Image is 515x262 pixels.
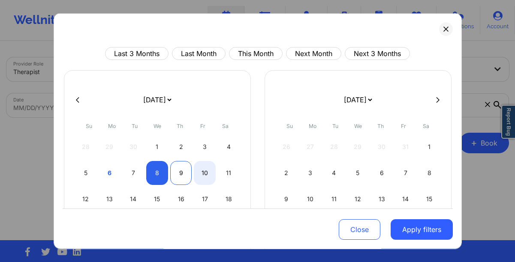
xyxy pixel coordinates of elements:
div: Tue Nov 04 2025 [323,161,345,185]
div: Fri Oct 10 2025 [194,161,216,185]
div: Mon Oct 13 2025 [99,187,120,211]
div: Sat Oct 18 2025 [218,187,240,211]
div: Mon Oct 06 2025 [99,161,120,185]
div: Mon Nov 03 2025 [299,161,321,185]
button: This Month [229,47,283,60]
div: Sun Nov 02 2025 [276,161,298,185]
div: Tue Oct 07 2025 [123,161,145,185]
div: Fri Nov 07 2025 [395,161,416,185]
div: Wed Oct 01 2025 [146,135,168,159]
div: Fri Nov 14 2025 [395,187,416,211]
abbr: Friday [200,123,205,129]
div: Sat Oct 04 2025 [218,135,240,159]
div: Tue Oct 14 2025 [123,187,145,211]
abbr: Tuesday [332,123,338,129]
div: Sun Nov 09 2025 [276,187,298,211]
button: Last 3 Months [105,47,169,60]
abbr: Thursday [377,123,384,129]
div: Thu Oct 02 2025 [170,135,192,159]
div: Thu Nov 13 2025 [371,187,393,211]
abbr: Friday [401,123,406,129]
div: Sat Oct 11 2025 [218,161,240,185]
button: Next Month [286,47,341,60]
div: Thu Oct 09 2025 [170,161,192,185]
div: Sat Nov 15 2025 [419,187,440,211]
button: Last Month [172,47,226,60]
button: Close [339,219,380,240]
div: Sat Nov 01 2025 [419,135,440,159]
abbr: Monday [309,123,316,129]
abbr: Tuesday [132,123,138,129]
div: Fri Oct 17 2025 [194,187,216,211]
div: Wed Oct 15 2025 [146,187,168,211]
div: Mon Nov 10 2025 [299,187,321,211]
button: Next 3 Months [345,47,410,60]
abbr: Thursday [177,123,183,129]
div: Fri Oct 03 2025 [194,135,216,159]
div: Wed Nov 05 2025 [347,161,369,185]
div: Wed Oct 08 2025 [146,161,168,185]
abbr: Sunday [86,123,92,129]
button: Apply filters [391,219,453,240]
div: Tue Nov 11 2025 [323,187,345,211]
abbr: Monday [108,123,116,129]
div: Sat Nov 08 2025 [419,161,440,185]
div: Sun Oct 05 2025 [75,161,97,185]
abbr: Saturday [423,123,429,129]
abbr: Saturday [222,123,229,129]
abbr: Wednesday [154,123,161,129]
abbr: Wednesday [354,123,362,129]
abbr: Sunday [286,123,293,129]
div: Thu Oct 16 2025 [170,187,192,211]
div: Wed Nov 12 2025 [347,187,369,211]
div: Sun Oct 12 2025 [75,187,97,211]
div: Thu Nov 06 2025 [371,161,393,185]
